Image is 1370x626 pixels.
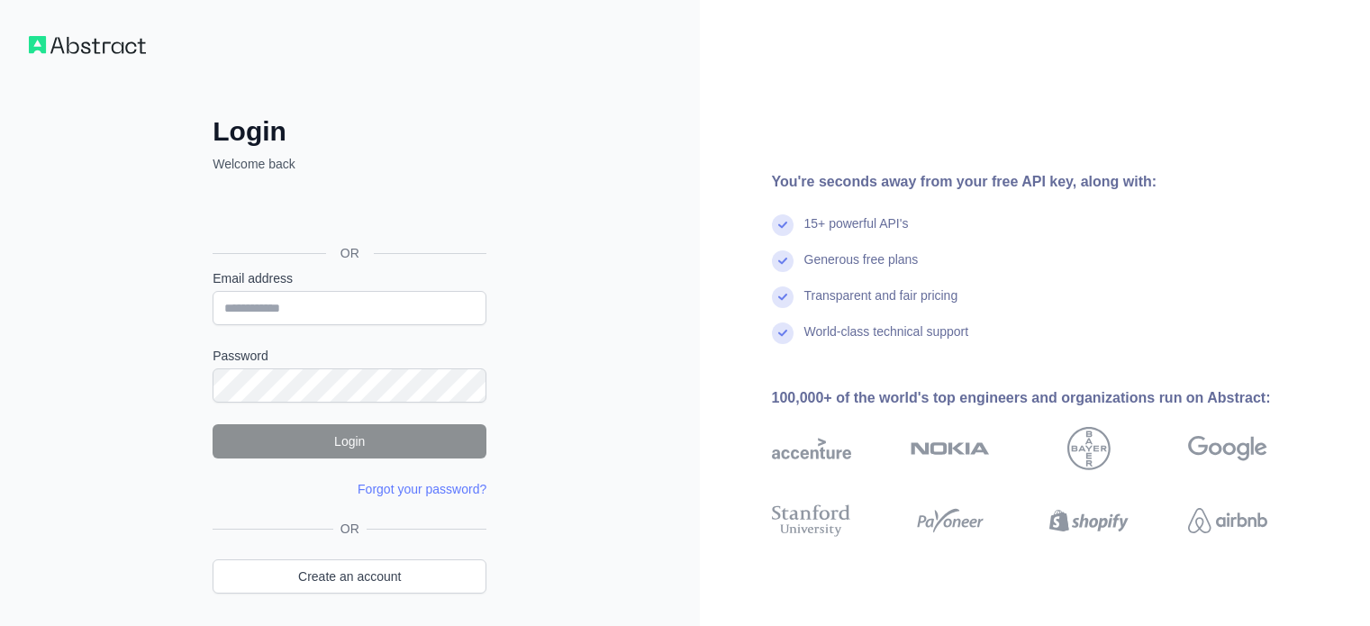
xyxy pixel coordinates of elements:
[772,427,851,470] img: accenture
[213,115,486,148] h2: Login
[1067,427,1111,470] img: bayer
[772,286,794,308] img: check mark
[213,559,486,594] a: Create an account
[213,269,486,287] label: Email address
[213,424,486,458] button: Login
[213,155,486,173] p: Welcome back
[1188,427,1267,470] img: google
[1188,501,1267,540] img: airbnb
[333,520,367,538] span: OR
[772,250,794,272] img: check mark
[772,171,1325,193] div: You're seconds away from your free API key, along with:
[772,214,794,236] img: check mark
[772,322,794,344] img: check mark
[29,36,146,54] img: Workflow
[804,286,958,322] div: Transparent and fair pricing
[911,501,990,540] img: payoneer
[1049,501,1129,540] img: shopify
[804,322,969,358] div: World-class technical support
[213,347,486,365] label: Password
[204,193,492,232] iframe: Sign in with Google Button
[358,482,486,496] a: Forgot your password?
[804,214,909,250] div: 15+ powerful API's
[326,244,374,262] span: OR
[772,387,1325,409] div: 100,000+ of the world's top engineers and organizations run on Abstract:
[772,501,851,540] img: stanford university
[804,250,919,286] div: Generous free plans
[911,427,990,470] img: nokia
